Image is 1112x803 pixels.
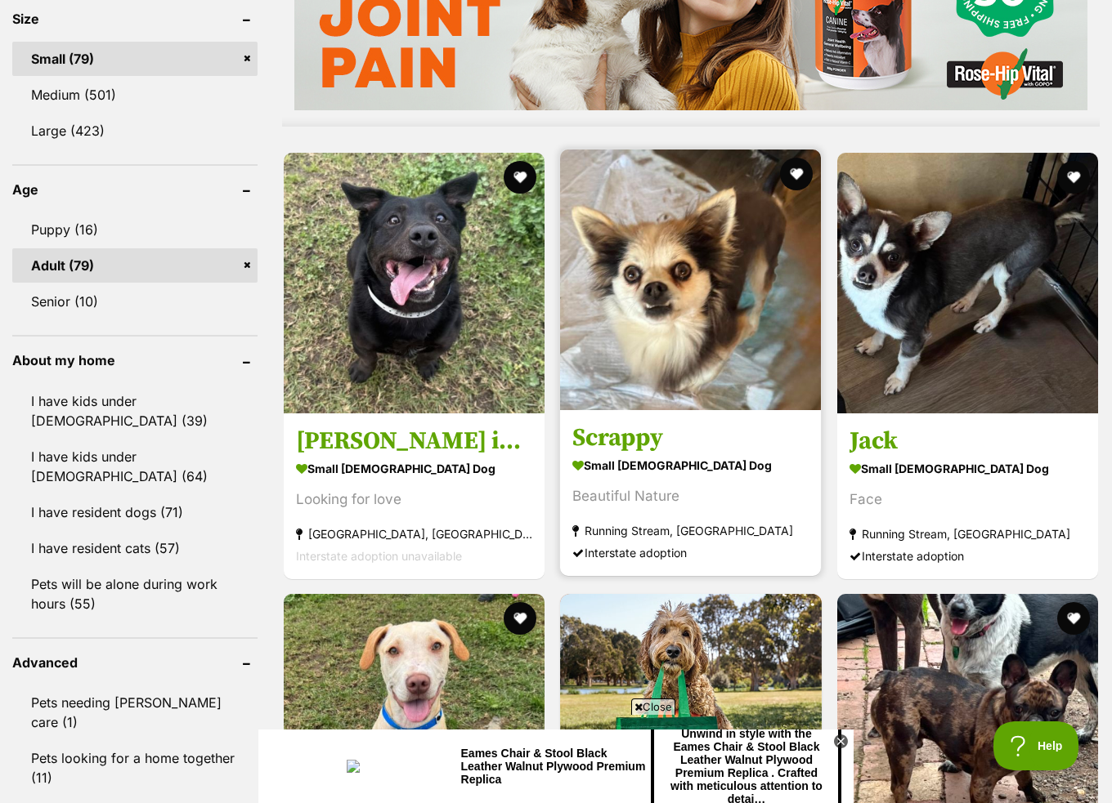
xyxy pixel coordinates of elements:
div: Beautiful Nature [572,484,809,506]
a: I have kids under [DEMOGRAPHIC_DATA] (39) [12,384,258,438]
strong: Running Stream, [GEOGRAPHIC_DATA] [572,519,809,541]
span: Interstate adoption unavailable [296,548,462,562]
a: Adult (79) [12,248,258,283]
a: Jack small [DEMOGRAPHIC_DATA] Dog Face Running Stream, [GEOGRAPHIC_DATA] Interstate adoption [837,413,1098,578]
h3: Scrappy [572,422,809,453]
a: Pets needing [PERSON_NAME] care (1) [12,685,258,739]
a: Large (423) [12,114,258,148]
button: favourite [1057,161,1090,194]
a: [PERSON_NAME] imp 2111 small [DEMOGRAPHIC_DATA] Dog Looking for love [GEOGRAPHIC_DATA], [GEOGRAPH... [284,413,545,578]
img: Brutus imp 2111 - Cardigan Welsh Corgi Dog [284,153,545,413]
a: I have resident cats (57) [12,531,258,565]
div: Looking for love [296,488,532,510]
strong: small [DEMOGRAPHIC_DATA] Dog [850,456,1086,480]
header: About my home [12,353,258,368]
a: Pets will be alone during work hours (55) [12,567,258,621]
a: Pets looking for a home together (11) [12,741,258,795]
strong: small [DEMOGRAPHIC_DATA] Dog [296,456,532,480]
h3: [PERSON_NAME] imp 2111 [296,425,532,456]
img: Jack - Chihuahua Dog [837,153,1098,413]
div: Face [850,488,1086,510]
a: I have kids under [DEMOGRAPHIC_DATA] (64) [12,439,258,493]
strong: [GEOGRAPHIC_DATA], [GEOGRAPHIC_DATA] [296,522,532,544]
span: Close [631,698,675,715]
header: Advanced [12,655,258,670]
div: Interstate adoption [572,541,809,563]
a: I have resident dogs (71) [12,495,258,529]
button: favourite [781,158,814,190]
button: favourite [1057,602,1090,635]
iframe: Advertisement [258,721,854,795]
header: Age [12,182,258,197]
img: Scrappy - Chihuahua Dog [560,149,821,410]
button: favourite [504,602,536,635]
a: Medium (501) [12,78,258,112]
header: Size [12,11,258,26]
a: Small (79) [12,42,258,76]
h3: Jack [850,425,1086,456]
iframe: Help Scout Beacon - Open [993,721,1079,770]
strong: Running Stream, [GEOGRAPHIC_DATA] [850,522,1086,544]
a: Puppy (16) [12,212,258,247]
strong: small [DEMOGRAPHIC_DATA] Dog [572,453,809,476]
div: Eames Chair & Stool Black Leather Walnut Plywood Premium Replica [203,17,393,56]
a: Senior (10) [12,284,258,319]
a: Scrappy small [DEMOGRAPHIC_DATA] Dog Beautiful Nature Running Stream, [GEOGRAPHIC_DATA] Interstat... [560,409,821,575]
div: Interstate adoption [850,544,1086,566]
